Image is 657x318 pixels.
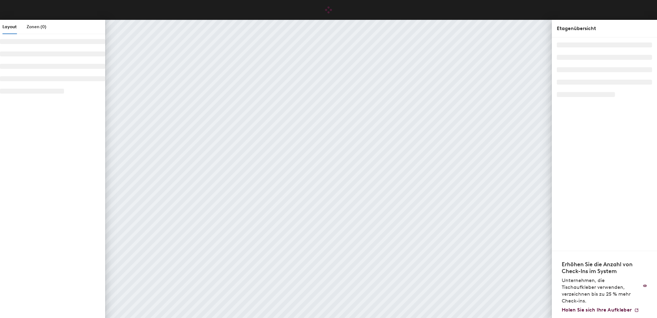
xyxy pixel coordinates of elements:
[562,277,639,304] p: Unternehmen, die Tischaufkleber verwenden, verzeichnen bis zu 25 % mehr Check-ins.
[2,24,17,29] span: Layout
[562,307,639,313] a: Holen Sie sich Ihre Aufkleber
[27,24,46,29] span: Zonen (0)
[643,284,647,287] img: Aufkleber Logo
[562,307,632,313] span: Holen Sie sich Ihre Aufkleber
[557,25,652,32] div: Etagenübersicht
[562,261,639,275] h4: Erhöhen Sie die Anzahl von Check-Ins im System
